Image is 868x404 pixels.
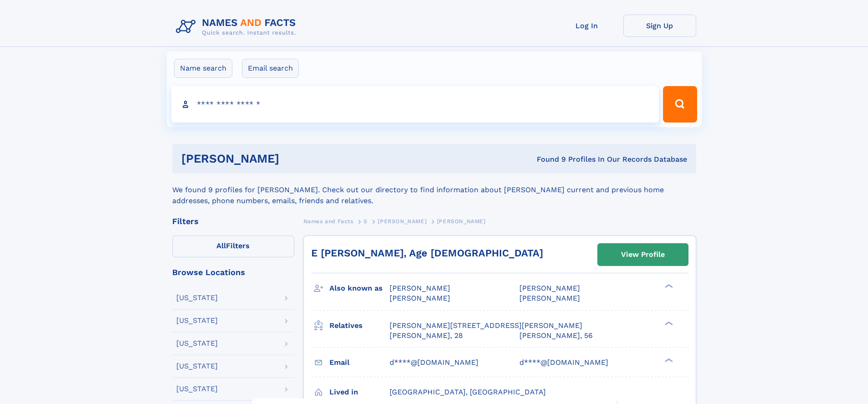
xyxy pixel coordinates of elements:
[550,15,623,37] a: Log In
[598,244,688,266] a: View Profile
[176,294,218,302] div: [US_STATE]
[390,388,546,396] span: [GEOGRAPHIC_DATA], [GEOGRAPHIC_DATA]
[390,331,463,341] a: [PERSON_NAME], 28
[519,284,580,292] span: [PERSON_NAME]
[216,241,226,250] span: All
[378,215,426,227] a: [PERSON_NAME]
[171,86,659,123] input: search input
[303,215,354,227] a: Names and Facts
[390,321,582,331] a: [PERSON_NAME][STREET_ADDRESS][PERSON_NAME]
[329,281,390,296] h3: Also known as
[176,385,218,393] div: [US_STATE]
[364,218,368,225] span: S
[390,284,450,292] span: [PERSON_NAME]
[663,357,673,363] div: ❯
[364,215,368,227] a: S
[663,320,673,326] div: ❯
[519,294,580,302] span: [PERSON_NAME]
[329,355,390,370] h3: Email
[519,331,593,341] a: [PERSON_NAME], 56
[172,268,294,276] div: Browse Locations
[174,59,232,78] label: Name search
[621,244,665,265] div: View Profile
[242,59,299,78] label: Email search
[176,363,218,370] div: [US_STATE]
[663,283,673,289] div: ❯
[172,15,303,39] img: Logo Names and Facts
[437,218,486,225] span: [PERSON_NAME]
[176,317,218,324] div: [US_STATE]
[329,384,390,400] h3: Lived in
[378,218,426,225] span: [PERSON_NAME]
[176,340,218,347] div: [US_STATE]
[408,154,687,164] div: Found 9 Profiles In Our Records Database
[172,235,294,257] label: Filters
[623,15,696,37] a: Sign Up
[181,153,408,164] h1: [PERSON_NAME]
[172,217,294,225] div: Filters
[311,247,543,259] a: E [PERSON_NAME], Age [DEMOGRAPHIC_DATA]
[172,174,696,206] div: We found 9 profiles for [PERSON_NAME]. Check out our directory to find information about [PERSON_...
[329,318,390,333] h3: Relatives
[663,86,697,123] button: Search Button
[390,294,450,302] span: [PERSON_NAME]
